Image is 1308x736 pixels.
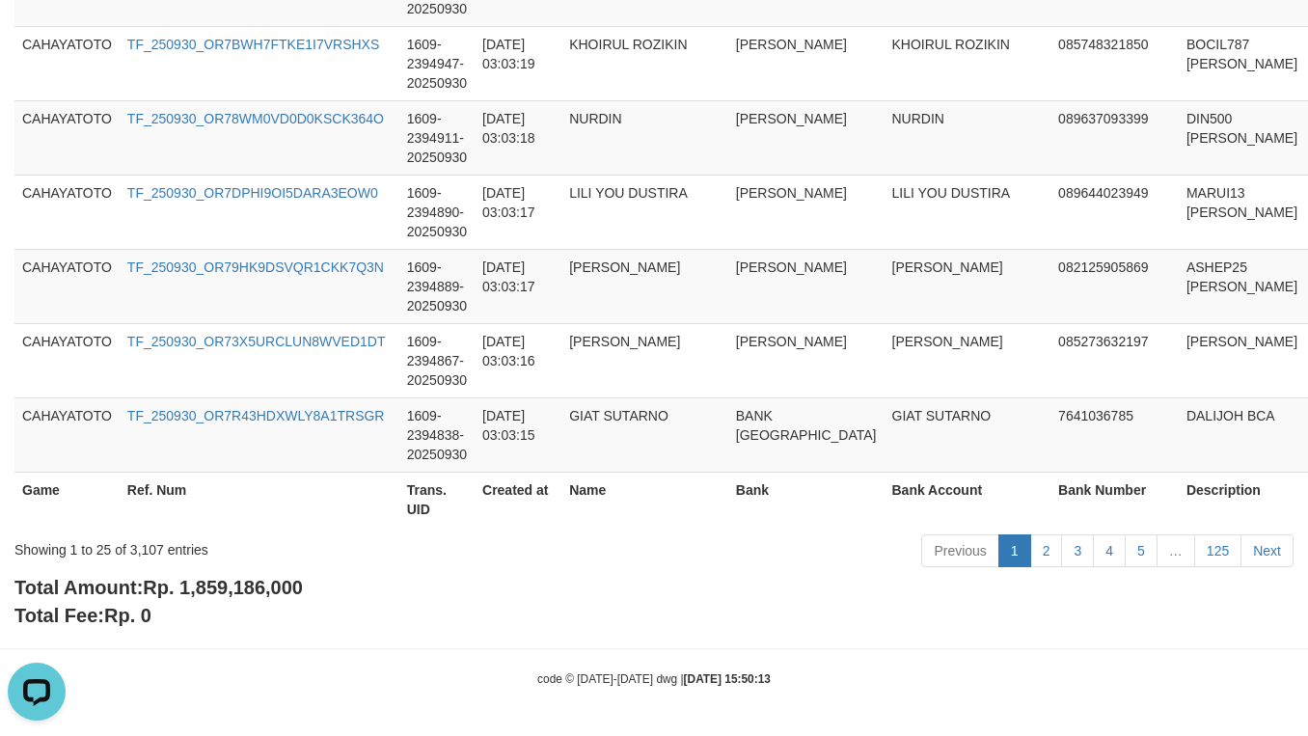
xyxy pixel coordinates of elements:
td: [DATE] 03:03:15 [475,397,561,472]
td: 1609-2394838-20250930 [399,397,475,472]
td: CAHAYATOTO [14,26,120,100]
td: [PERSON_NAME] [561,249,728,323]
td: BANK [GEOGRAPHIC_DATA] [728,397,885,472]
td: KHOIRUL ROZIKIN [561,26,728,100]
a: TF_250930_OR79HK9DSVQR1CKK7Q3N [127,259,384,275]
td: 1609-2394947-20250930 [399,26,475,100]
td: 7641036785 [1050,397,1179,472]
b: Total Fee: [14,605,151,626]
td: 089637093399 [1050,100,1179,175]
span: Rp. 0 [104,605,151,626]
td: [PERSON_NAME] [885,323,1051,397]
th: Trans. UID [399,472,475,527]
td: [PERSON_NAME] [885,249,1051,323]
th: Ref. Num [120,472,399,527]
td: MARUI13 [PERSON_NAME] [1179,175,1306,249]
td: ASHEP25 [PERSON_NAME] [1179,249,1306,323]
a: TF_250930_OR7DPHI9OI5DARA3EOW0 [127,185,378,201]
td: LILI YOU DUSTIRA [561,175,728,249]
a: 1 [998,534,1031,567]
a: 3 [1061,534,1094,567]
div: Showing 1 to 25 of 3,107 entries [14,532,531,559]
td: NURDIN [885,100,1051,175]
b: Total Amount: [14,577,303,598]
th: Description [1179,472,1306,527]
th: Created at [475,472,561,527]
td: GIAT SUTARNO [885,397,1051,472]
th: Game [14,472,120,527]
td: [PERSON_NAME] [728,26,885,100]
td: [PERSON_NAME] [728,323,885,397]
span: Rp. 1,859,186,000 [143,577,303,598]
td: [DATE] 03:03:18 [475,100,561,175]
td: 1609-2394911-20250930 [399,100,475,175]
td: [DATE] 03:03:17 [475,175,561,249]
a: TF_250930_OR78WM0VD0D0KSCK364O [127,111,384,126]
td: GIAT SUTARNO [561,397,728,472]
td: 085273632197 [1050,323,1179,397]
td: 1609-2394890-20250930 [399,175,475,249]
td: DIN500 [PERSON_NAME] [1179,100,1306,175]
a: 125 [1194,534,1241,567]
td: NURDIN [561,100,728,175]
a: … [1157,534,1195,567]
td: [PERSON_NAME] [728,249,885,323]
td: CAHAYATOTO [14,249,120,323]
a: TF_250930_OR7R43HDXWLY8A1TRSGR [127,408,385,423]
td: 089644023949 [1050,175,1179,249]
a: TF_250930_OR73X5URCLUN8WVED1DT [127,334,386,349]
td: [PERSON_NAME] [561,323,728,397]
td: 085748321850 [1050,26,1179,100]
td: [PERSON_NAME] [1179,323,1306,397]
td: 082125905869 [1050,249,1179,323]
td: CAHAYATOTO [14,175,120,249]
th: Bank [728,472,885,527]
td: [DATE] 03:03:19 [475,26,561,100]
td: BOCIL787 [PERSON_NAME] [1179,26,1306,100]
a: 2 [1030,534,1063,567]
td: 1609-2394889-20250930 [399,249,475,323]
small: code © [DATE]-[DATE] dwg | [537,672,771,686]
td: [PERSON_NAME] [728,175,885,249]
td: CAHAYATOTO [14,323,120,397]
strong: [DATE] 15:50:13 [684,672,771,686]
a: Next [1240,534,1294,567]
a: 5 [1125,534,1158,567]
td: LILI YOU DUSTIRA [885,175,1051,249]
a: Previous [921,534,998,567]
th: Bank Account [885,472,1051,527]
th: Bank Number [1050,472,1179,527]
td: [PERSON_NAME] [728,100,885,175]
a: 4 [1093,534,1126,567]
td: 1609-2394867-20250930 [399,323,475,397]
td: DALIJOH BCA [1179,397,1306,472]
td: CAHAYATOTO [14,100,120,175]
a: TF_250930_OR7BWH7FTKE1I7VRSHXS [127,37,379,52]
td: [DATE] 03:03:17 [475,249,561,323]
td: [DATE] 03:03:16 [475,323,561,397]
th: Name [561,472,728,527]
td: CAHAYATOTO [14,397,120,472]
td: KHOIRUL ROZIKIN [885,26,1051,100]
button: Open LiveChat chat widget [8,8,66,66]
